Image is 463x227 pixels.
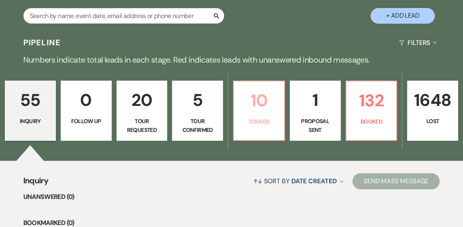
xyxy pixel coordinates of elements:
[122,117,162,135] p: Tour Requested
[412,117,453,126] p: Lost
[412,87,453,113] p: 1648
[172,81,223,141] a: 5Tour Confirmed
[239,87,279,114] p: 10
[351,87,392,114] p: 132
[290,81,341,141] a: 1Proposal Sent
[177,117,218,135] p: Tour Confirmed
[371,8,435,24] button: + Add Lead
[23,8,224,24] input: Search by name, event date, email address or phone number
[250,170,346,192] button: Sort By Date Created
[396,32,440,53] button: Filters
[23,174,49,192] span: Inquiry
[61,81,112,141] a: 0Follow Up
[351,117,392,126] p: Booked
[291,177,337,185] span: Date Created
[295,87,336,113] p: 1
[352,173,440,189] button: Send Mass Message
[23,192,440,202] li: Unanswered (0)
[233,81,285,141] a: 10Toured
[253,177,263,185] span: ↑↓
[177,87,218,113] p: 5
[117,81,168,141] a: 20Tour Requested
[295,117,336,135] p: Proposal Sent
[5,81,56,141] a: 55Inquiry
[23,37,61,48] h3: Pipeline
[122,87,162,113] p: 20
[10,117,51,126] p: Inquiry
[66,87,107,113] p: 0
[346,81,397,141] a: 132Booked
[10,87,51,113] p: 55
[66,117,107,126] p: Follow Up
[407,81,458,141] a: 1648Lost
[239,117,279,126] p: Toured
